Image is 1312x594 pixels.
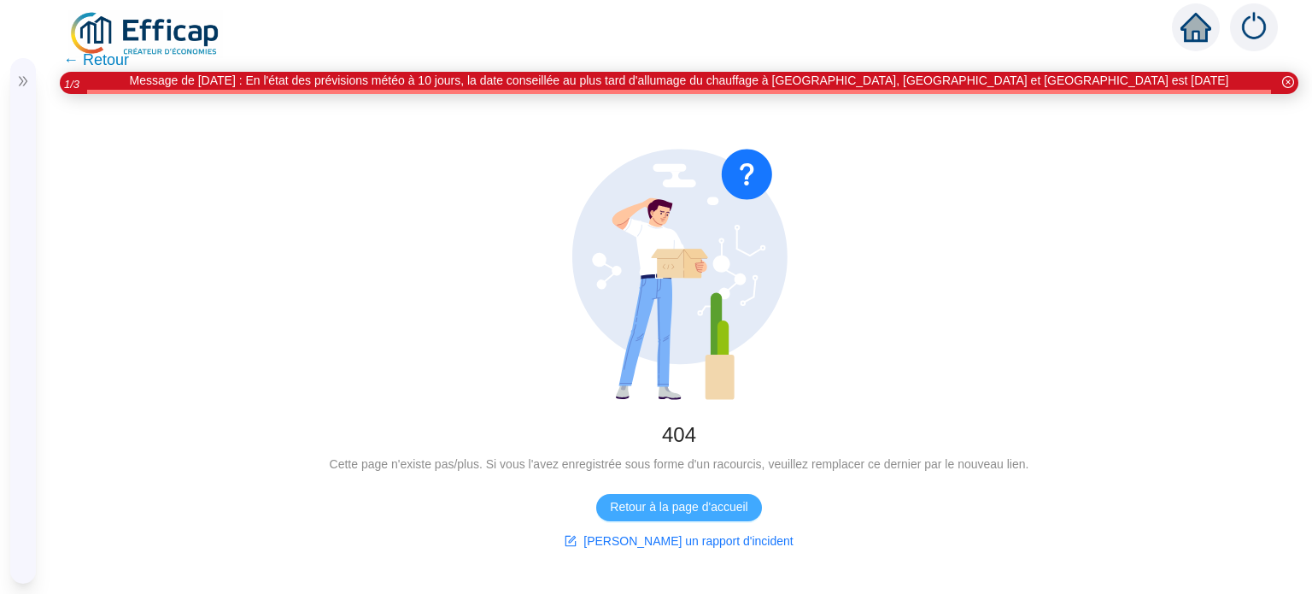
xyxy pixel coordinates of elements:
[583,532,793,550] span: [PERSON_NAME] un rapport d'incident
[1180,12,1211,43] span: home
[63,48,129,72] span: ← Retour
[1282,76,1294,88] span: close-circle
[17,75,29,87] span: double-right
[565,535,577,547] span: form
[596,494,761,521] button: Retour à la page d'accueil
[610,498,747,516] span: Retour à la page d'accueil
[130,72,1229,90] div: Message de [DATE] : En l'état des prévisions météo à 10 jours, la date conseillée au plus tard d'...
[1230,3,1278,51] img: alerts
[551,528,806,556] button: [PERSON_NAME] un rapport d'incident
[73,456,1285,473] div: Cette page n'existe pas/plus. Si vous l'avez enregistrée sous forme d'un racourcis, veuillez remp...
[73,421,1285,449] div: 404
[68,10,223,58] img: efficap energie logo
[64,78,79,91] i: 1 / 3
